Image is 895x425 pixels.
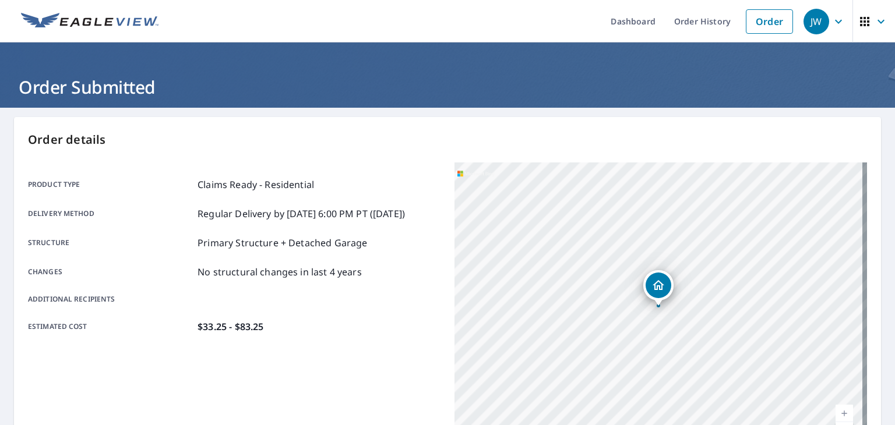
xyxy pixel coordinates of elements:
h1: Order Submitted [14,75,881,99]
p: Order details [28,131,867,148]
p: Estimated cost [28,320,193,334]
div: JW [804,9,829,34]
p: Regular Delivery by [DATE] 6:00 PM PT ([DATE]) [198,207,405,221]
img: EV Logo [21,13,158,30]
p: Delivery method [28,207,193,221]
p: Product type [28,178,193,192]
p: Primary Structure + Detached Garage [198,236,367,250]
p: No structural changes in last 4 years [198,265,362,279]
a: Current Level 15, Zoom In [836,405,853,422]
p: Changes [28,265,193,279]
p: Structure [28,236,193,250]
p: $33.25 - $83.25 [198,320,263,334]
p: Additional recipients [28,294,193,304]
a: Order [746,9,793,34]
p: Claims Ready - Residential [198,178,314,192]
div: Dropped pin, building 1, Residential property, 1216 Lenora St Franklinton, LA 70438 [643,270,674,306]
